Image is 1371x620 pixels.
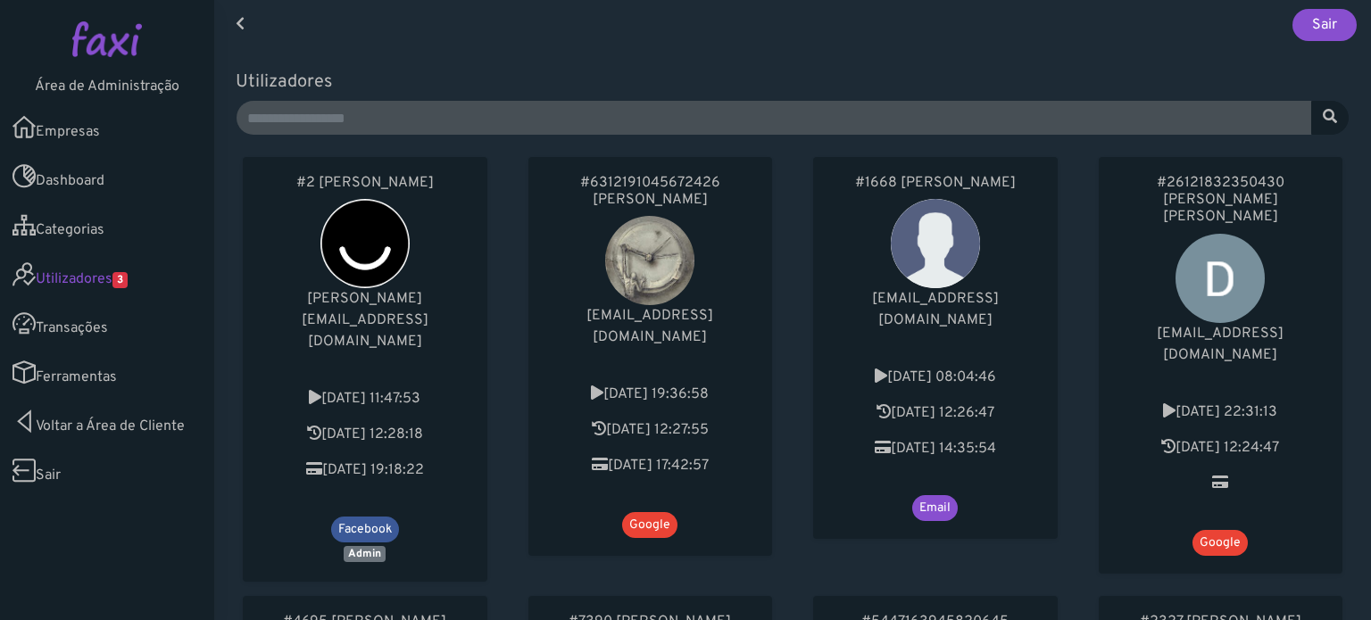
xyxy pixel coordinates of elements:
[872,290,999,329] span: [EMAIL_ADDRESS][DOMAIN_NAME]
[546,455,755,476] p: Última transacção
[831,402,1040,424] p: Última actividade
[1117,473,1325,494] p: Última transacção
[912,495,958,521] span: Email
[261,459,469,481] p: Última transacção
[586,307,713,346] span: [EMAIL_ADDRESS][DOMAIN_NAME]
[261,424,469,445] p: Última actividade
[1117,175,1325,227] a: #26121832350430 [PERSON_NAME] [PERSON_NAME]
[302,290,428,351] span: [PERSON_NAME][EMAIL_ADDRESS][DOMAIN_NAME]
[831,175,1040,192] a: #1668 [PERSON_NAME]
[546,419,755,441] p: Última actividade
[831,367,1040,388] p: Criado em
[344,546,386,562] span: Admin
[546,175,755,209] a: #6312191045672426 [PERSON_NAME]
[1117,401,1325,423] p: Criado em
[1292,9,1357,41] a: Sair
[831,438,1040,459] p: Última transacção
[112,272,128,288] span: 3
[236,71,1350,93] h5: Utilizadores
[331,517,399,542] span: Facebook
[622,512,677,538] span: Google
[1117,437,1325,459] p: Última actividade
[546,384,755,405] p: Criado em
[261,175,469,192] a: #2 [PERSON_NAME]
[261,388,469,409] p: Criado em
[1192,530,1248,556] span: Google
[1157,325,1284,364] span: [EMAIL_ADDRESS][DOMAIN_NAME]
